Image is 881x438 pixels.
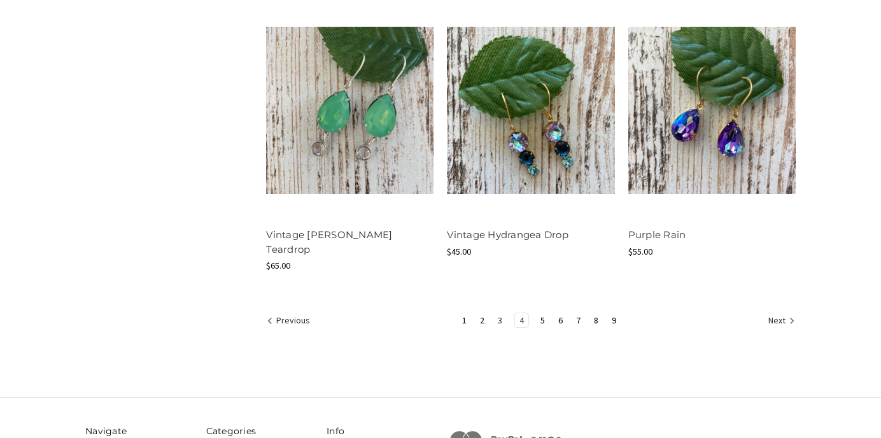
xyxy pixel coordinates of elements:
[628,229,686,241] a: Purple Rain
[458,313,471,327] a: Page 1 of 9
[266,260,290,271] span: $65.00
[493,313,507,327] a: Page 3 of 9
[447,229,568,241] a: Vintage Hydrangea Drop
[554,313,567,327] a: Page 6 of 9
[206,425,314,438] h5: Categories
[266,27,433,194] img: Vintage Green Opal Teardrop
[266,229,392,255] a: Vintage [PERSON_NAME] Teardrop
[476,313,489,327] a: Page 2 of 9
[327,425,434,438] h5: Info
[447,27,614,194] img: Vintage Hydrangea Drop
[628,246,652,257] span: $55.00
[764,313,795,330] a: Next
[572,313,585,327] a: Page 7 of 9
[536,313,549,327] a: Page 5 of 9
[447,246,471,257] span: $45.00
[85,425,193,438] h5: Navigate
[589,313,603,327] a: Page 8 of 9
[267,313,314,330] a: Previous
[266,313,796,330] nav: pagination
[607,313,621,327] a: Page 9 of 9
[628,27,796,194] img: Purple Rain
[515,313,528,327] a: Page 4 of 9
